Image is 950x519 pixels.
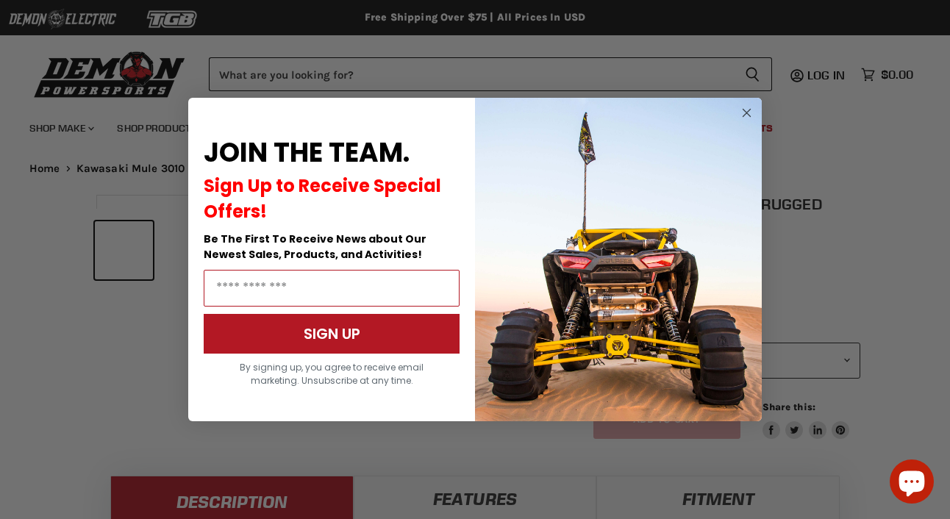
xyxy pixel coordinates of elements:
button: SIGN UP [204,314,460,354]
img: a9095488-b6e7-41ba-879d-588abfab540b.jpeg [475,98,762,421]
button: Close dialog [737,104,756,122]
input: Email Address [204,270,460,307]
span: Be The First To Receive News about Our Newest Sales, Products, and Activities! [204,232,426,262]
span: By signing up, you agree to receive email marketing. Unsubscribe at any time. [240,361,424,387]
span: JOIN THE TEAM. [204,134,410,171]
inbox-online-store-chat: Shopify online store chat [885,459,938,507]
span: Sign Up to Receive Special Offers! [204,173,441,223]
